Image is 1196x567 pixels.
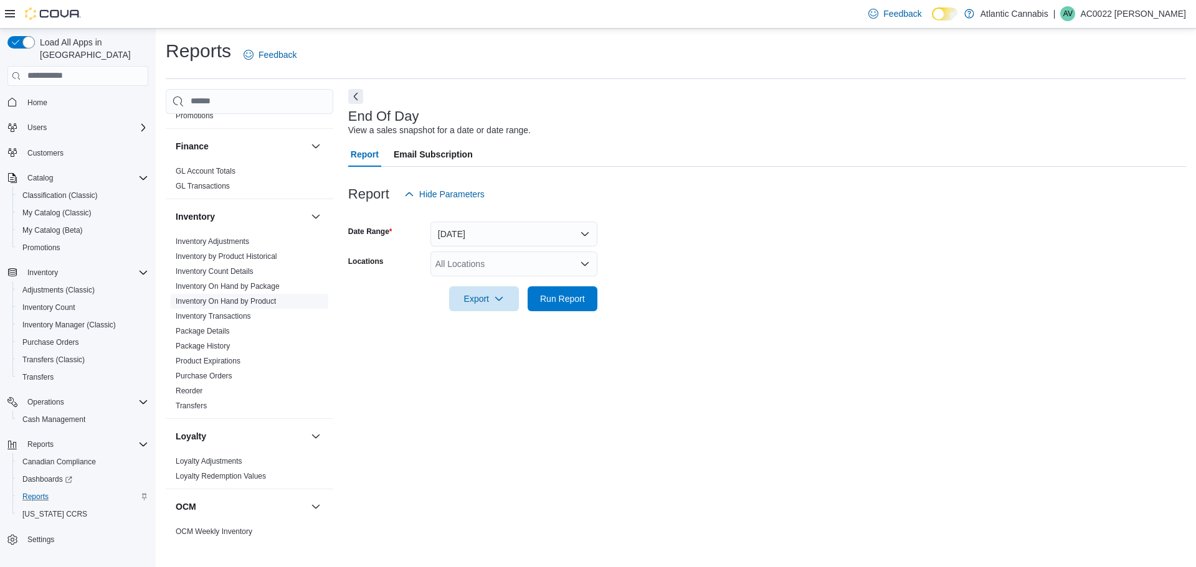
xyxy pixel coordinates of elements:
[17,188,148,203] span: Classification (Classic)
[17,283,148,298] span: Adjustments (Classic)
[22,265,63,280] button: Inventory
[419,188,485,200] span: Hide Parameters
[176,167,235,176] a: GL Account Totals
[2,436,153,453] button: Reports
[2,530,153,548] button: Settings
[35,36,148,61] span: Load All Apps in [GEOGRAPHIC_DATA]
[22,225,83,235] span: My Catalog (Beta)
[27,148,64,158] span: Customers
[12,281,153,299] button: Adjustments (Classic)
[176,457,242,466] a: Loyalty Adjustments
[166,164,333,199] div: Finance
[176,527,252,536] a: OCM Weekly Inventory
[22,120,52,135] button: Users
[12,222,153,239] button: My Catalog (Beta)
[27,268,58,278] span: Inventory
[1053,6,1056,21] p: |
[580,259,590,269] button: Open list of options
[17,507,148,522] span: Washington CCRS
[351,142,379,167] span: Report
[17,472,148,487] span: Dashboards
[176,387,202,395] a: Reorder
[166,524,333,544] div: OCM
[449,286,519,311] button: Export
[176,182,230,190] a: GL Transactions
[27,173,53,183] span: Catalog
[17,283,100,298] a: Adjustments (Classic)
[176,386,202,396] span: Reorder
[12,351,153,368] button: Transfers (Classic)
[176,500,196,513] h3: OCM
[22,337,79,347] span: Purchase Orders
[22,509,87,519] span: [US_STATE] CCRS
[176,527,252,537] span: OCM Weekly Inventory
[176,267,254,276] a: Inventory Count Details
[176,372,232,380] a: Purchase Orders
[176,471,266,481] span: Loyalty Redemption Values
[22,95,148,110] span: Home
[176,342,230,350] a: Package History
[17,412,148,427] span: Cash Management
[2,169,153,187] button: Catalog
[176,430,206,443] h3: Loyalty
[22,474,72,484] span: Dashboards
[528,286,597,311] button: Run Report
[176,282,280,291] a: Inventory On Hand by Package
[932,7,958,21] input: Dark Mode
[17,240,148,255] span: Promotions
[348,124,531,137] div: View a sales snapshot for a date or date range.
[176,251,277,261] span: Inventory by Product Historical
[12,453,153,471] button: Canadian Compliance
[12,239,153,256] button: Promotions
[17,454,101,469] a: Canadian Compliance
[348,187,389,202] h3: Report
[166,454,333,489] div: Loyalty
[17,454,148,469] span: Canadian Compliance
[348,256,384,266] label: Locations
[17,370,59,385] a: Transfers
[980,6,1048,21] p: Atlantic Cannabis
[166,39,231,63] h1: Reports
[176,297,276,306] a: Inventory On Hand by Product
[17,507,92,522] a: [US_STATE] CCRS
[883,7,921,20] span: Feedback
[176,327,230,335] a: Package Details
[22,492,49,502] span: Reports
[27,98,47,108] span: Home
[12,299,153,316] button: Inventory Count
[176,371,232,381] span: Purchase Orders
[308,139,323,154] button: Finance
[12,471,153,488] a: Dashboards
[176,500,306,513] button: OCM
[176,430,306,443] button: Loyalty
[17,205,148,220] span: My Catalog (Classic)
[176,111,214,121] span: Promotions
[176,210,215,223] h3: Inventory
[17,317,148,332] span: Inventory Manager (Classic)
[27,439,54,449] span: Reports
[12,368,153,386] button: Transfers
[176,237,249,246] a: Inventory Adjustments
[22,243,60,253] span: Promotions
[22,285,95,295] span: Adjustments (Classic)
[22,190,98,200] span: Classification (Classic)
[430,222,597,246] button: [DATE]
[17,240,65,255] a: Promotions
[176,140,209,152] h3: Finance
[22,320,116,330] span: Inventory Manager (Classic)
[22,171,58,185] button: Catalog
[17,300,80,315] a: Inventory Count
[176,311,251,321] span: Inventory Transactions
[12,411,153,428] button: Cash Management
[308,209,323,224] button: Inventory
[540,293,585,305] span: Run Report
[176,356,240,366] span: Product Expirations
[22,532,148,547] span: Settings
[2,393,153,411] button: Operations
[2,119,153,136] button: Users
[2,144,153,162] button: Customers
[22,302,75,312] span: Inventory Count
[176,140,306,152] button: Finance
[12,316,153,334] button: Inventory Manager (Classic)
